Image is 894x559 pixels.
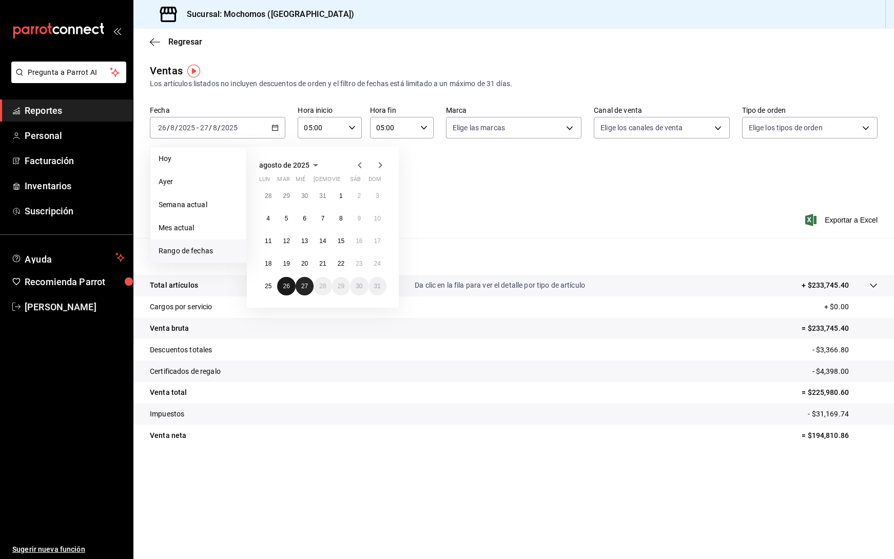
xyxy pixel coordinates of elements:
[356,237,362,245] abbr: 16 de agosto de 2025
[209,124,212,132] span: /
[259,187,277,205] button: 28 de julio de 2025
[370,107,434,114] label: Hora fin
[339,192,343,199] abbr: 1 de agosto de 2025
[265,192,271,199] abbr: 28 de julio de 2025
[356,283,362,290] abbr: 30 de agosto de 2025
[357,192,361,199] abbr: 2 de agosto de 2025
[25,154,125,168] span: Facturación
[150,78,878,89] div: Los artículos listados no incluyen descuentos de orden y el filtro de fechas está limitado a un m...
[25,275,125,289] span: Recomienda Parrot
[175,124,178,132] span: /
[283,237,289,245] abbr: 12 de agosto de 2025
[296,187,314,205] button: 30 de julio de 2025
[319,260,326,267] abbr: 21 de agosto de 2025
[277,187,295,205] button: 29 de julio de 2025
[150,345,212,355] p: Descuentos totales
[357,215,361,222] abbr: 9 de agosto de 2025
[197,124,199,132] span: -
[296,277,314,295] button: 27 de agosto de 2025
[321,215,325,222] abbr: 7 de agosto de 2025
[368,254,386,273] button: 24 de agosto de 2025
[824,302,878,312] p: + $0.00
[368,232,386,250] button: 17 de agosto de 2025
[266,215,270,222] abbr: 4 de agosto de 2025
[301,283,308,290] abbr: 27 de agosto de 2025
[259,277,277,295] button: 25 de agosto de 2025
[350,254,368,273] button: 23 de agosto de 2025
[807,214,878,226] button: Exportar a Excel
[283,283,289,290] abbr: 26 de agosto de 2025
[802,430,878,441] p: = $194,810.86
[221,124,238,132] input: ----
[350,209,368,228] button: 9 de agosto de 2025
[338,283,344,290] abbr: 29 de agosto de 2025
[802,323,878,334] p: = $233,745.40
[170,124,175,132] input: --
[11,62,126,83] button: Pregunta a Parrot AI
[150,430,186,441] p: Venta neta
[25,129,125,143] span: Personal
[350,187,368,205] button: 2 de agosto de 2025
[332,209,350,228] button: 8 de agosto de 2025
[12,544,125,555] span: Sugerir nueva función
[332,187,350,205] button: 1 de agosto de 2025
[265,237,271,245] abbr: 11 de agosto de 2025
[265,260,271,267] abbr: 18 de agosto de 2025
[314,232,332,250] button: 14 de agosto de 2025
[301,192,308,199] abbr: 30 de julio de 2025
[319,283,326,290] abbr: 28 de agosto de 2025
[374,260,381,267] abbr: 24 de agosto de 2025
[314,254,332,273] button: 21 de agosto de 2025
[150,323,189,334] p: Venta bruta
[802,280,849,291] p: + $233,745.40
[374,215,381,222] abbr: 10 de agosto de 2025
[150,387,187,398] p: Venta total
[374,237,381,245] abbr: 17 de agosto de 2025
[150,107,285,114] label: Fecha
[314,176,374,187] abbr: jueves
[314,277,332,295] button: 28 de agosto de 2025
[332,232,350,250] button: 15 de agosto de 2025
[277,232,295,250] button: 12 de agosto de 2025
[368,277,386,295] button: 31 de agosto de 2025
[283,260,289,267] abbr: 19 de agosto de 2025
[368,209,386,228] button: 10 de agosto de 2025
[187,65,200,77] img: Tooltip marker
[150,302,212,312] p: Cargos por servicio
[28,67,110,78] span: Pregunta a Parrot AI
[374,283,381,290] abbr: 31 de agosto de 2025
[259,209,277,228] button: 4 de agosto de 2025
[298,107,361,114] label: Hora inicio
[368,176,381,187] abbr: domingo
[296,209,314,228] button: 6 de agosto de 2025
[200,124,209,132] input: --
[812,366,878,377] p: - $4,398.00
[179,8,354,21] h3: Sucursal: Mochomos ([GEOGRAPHIC_DATA])
[446,107,581,114] label: Marca
[159,199,238,210] span: Semana actual
[259,159,322,171] button: agosto de 2025
[332,254,350,273] button: 22 de agosto de 2025
[277,176,289,187] abbr: martes
[168,37,202,47] span: Regresar
[303,215,306,222] abbr: 6 de agosto de 2025
[802,387,878,398] p: = $225,980.60
[296,176,305,187] abbr: miércoles
[594,107,729,114] label: Canal de venta
[332,277,350,295] button: 29 de agosto de 2025
[301,260,308,267] abbr: 20 de agosto de 2025
[339,215,343,222] abbr: 8 de agosto de 2025
[159,223,238,233] span: Mes actual
[150,409,184,420] p: Impuestos
[277,277,295,295] button: 26 de agosto de 2025
[296,254,314,273] button: 20 de agosto de 2025
[7,74,126,85] a: Pregunta a Parrot AI
[150,366,221,377] p: Certificados de regalo
[150,37,202,47] button: Regresar
[742,107,878,114] label: Tipo de orden
[338,237,344,245] abbr: 15 de agosto de 2025
[600,123,683,133] span: Elige los canales de venta
[356,260,362,267] abbr: 23 de agosto de 2025
[301,237,308,245] abbr: 13 de agosto de 2025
